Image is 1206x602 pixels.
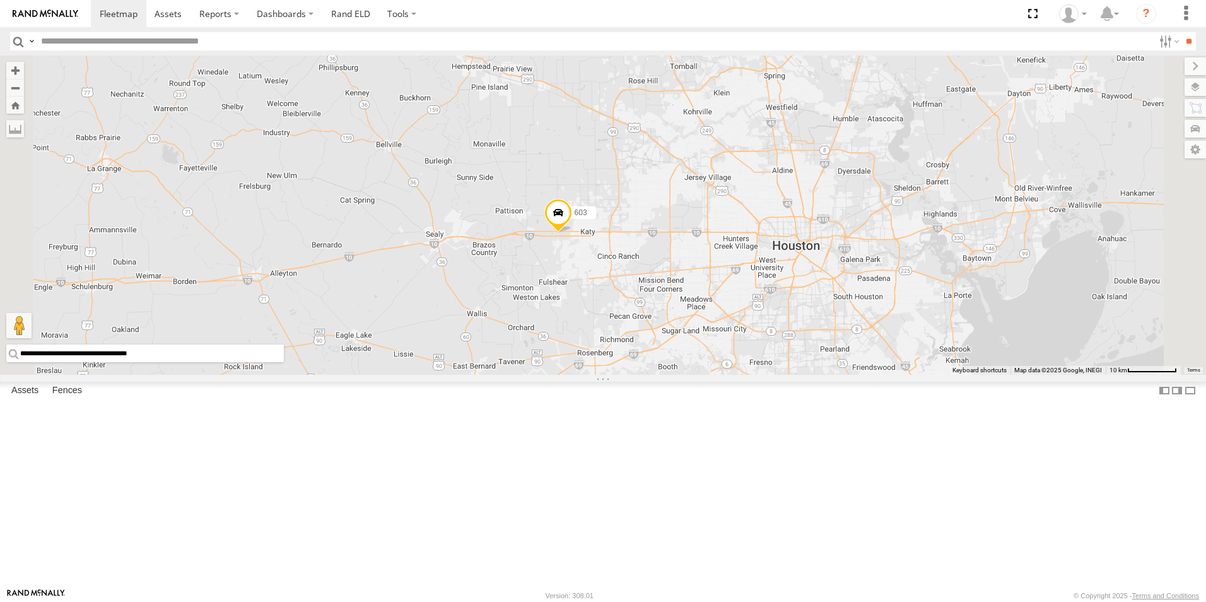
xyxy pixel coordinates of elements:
[1055,4,1091,23] div: Daniel Del Muro
[6,97,24,114] button: Zoom Home
[1158,382,1171,400] label: Dock Summary Table to the Left
[1074,592,1199,599] div: © Copyright 2025 -
[6,79,24,97] button: Zoom out
[952,366,1007,375] button: Keyboard shortcuts
[1109,367,1127,374] span: 10 km
[6,313,32,338] button: Drag Pegman onto the map to open Street View
[1187,368,1200,373] a: Terms (opens in new tab)
[6,120,24,138] label: Measure
[26,32,37,50] label: Search Query
[13,9,78,18] img: rand-logo.svg
[6,62,24,79] button: Zoom in
[46,382,88,399] label: Fences
[1171,382,1183,400] label: Dock Summary Table to the Right
[1106,366,1181,375] button: Map Scale: 10 km per 75 pixels
[1184,382,1197,400] label: Hide Summary Table
[1154,32,1181,50] label: Search Filter Options
[575,209,587,218] span: 603
[5,382,45,399] label: Assets
[546,592,594,599] div: Version: 308.01
[1185,141,1206,158] label: Map Settings
[1014,367,1102,374] span: Map data ©2025 Google, INEGI
[1136,4,1156,24] i: ?
[1132,592,1199,599] a: Terms and Conditions
[7,589,65,602] a: Visit our Website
